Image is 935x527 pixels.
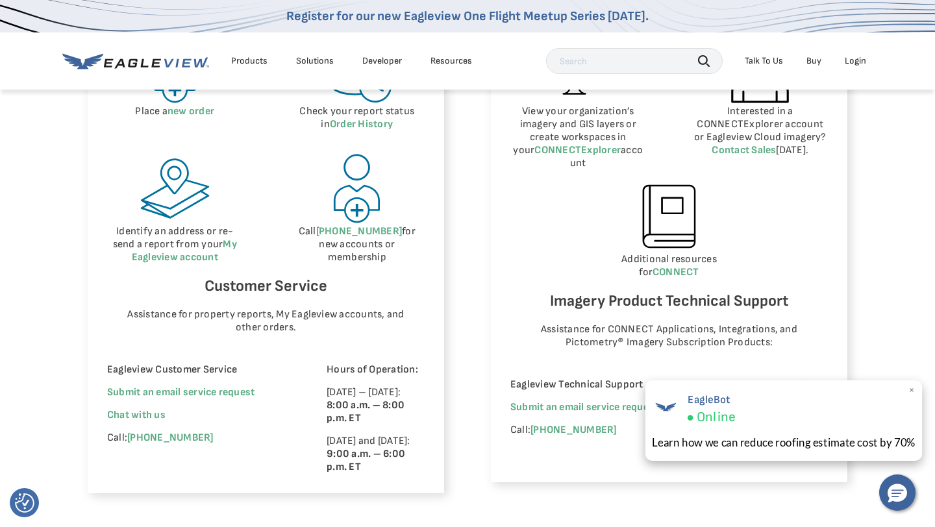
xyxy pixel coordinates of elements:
[652,393,679,421] img: EagleBot
[286,8,649,24] a: Register for our new Eagleview One Flight Meetup Series [DATE].
[510,378,694,391] p: Eagleview Technical Support
[693,105,829,157] p: Interested in a CONNECTExplorer account or Eagleview Cloud imagery? [DATE].
[712,144,776,156] a: Contact Sales
[879,474,916,511] button: Hello, have a question? Let’s chat.
[127,432,213,444] a: [PHONE_NUMBER]
[107,409,166,421] span: Chat with us
[316,225,402,238] a: [PHONE_NUMBER]
[546,48,723,74] input: Search
[107,225,243,264] p: Identify an address or re-send a report from your
[845,55,866,67] div: Login
[168,105,214,117] a: new order
[523,323,816,349] p: Assistance for CONNECT Applications, Integrations, and Pictometry® Imagery Subscription Products:
[430,55,472,67] div: Resources
[327,363,425,376] p: Hours of Operation:
[327,448,405,473] strong: 9:00 a.m. – 6:00 p.m. ET
[290,225,425,264] p: Call for new accounts or membership
[510,424,694,437] p: Call:
[510,105,646,170] p: View your organization’s imagery and GIS layers or create workspaces in your account
[15,493,34,513] button: Consent Preferences
[687,393,735,406] span: EagleBot
[107,386,255,398] a: Submit an email service request
[510,289,828,313] h6: Imagery Product Technical Support
[107,274,425,299] h6: Customer Service
[107,105,243,118] p: Place a
[330,118,393,130] a: Order History
[107,432,291,445] p: Call:
[534,144,621,156] a: CONNECTExplorer
[362,55,402,67] a: Developer
[745,55,783,67] div: Talk To Us
[132,238,237,263] a: My Eagleview account
[107,363,291,376] p: Eagleview Customer Service
[327,386,425,425] p: [DATE] – [DATE]:
[510,401,658,413] a: Submit an email service request
[908,384,916,397] span: ×
[120,308,412,334] p: Assistance for property reports, My Eagleview accounts, and other orders.
[652,434,916,450] div: Learn how we can reduce roofing estimate cost by 70%
[806,55,821,67] a: Buy
[530,424,616,436] a: [PHONE_NUMBER]
[15,493,34,513] img: Revisit consent button
[696,409,735,426] span: Online
[327,435,425,474] p: [DATE] and [DATE]:
[327,399,405,424] strong: 8:00 a.m. – 8:00 p.m. ET
[231,55,268,67] div: Products
[510,253,828,279] p: Additional resources for
[296,55,334,67] div: Solutions
[653,266,699,278] a: CONNECT
[290,105,425,131] p: Check your report status in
